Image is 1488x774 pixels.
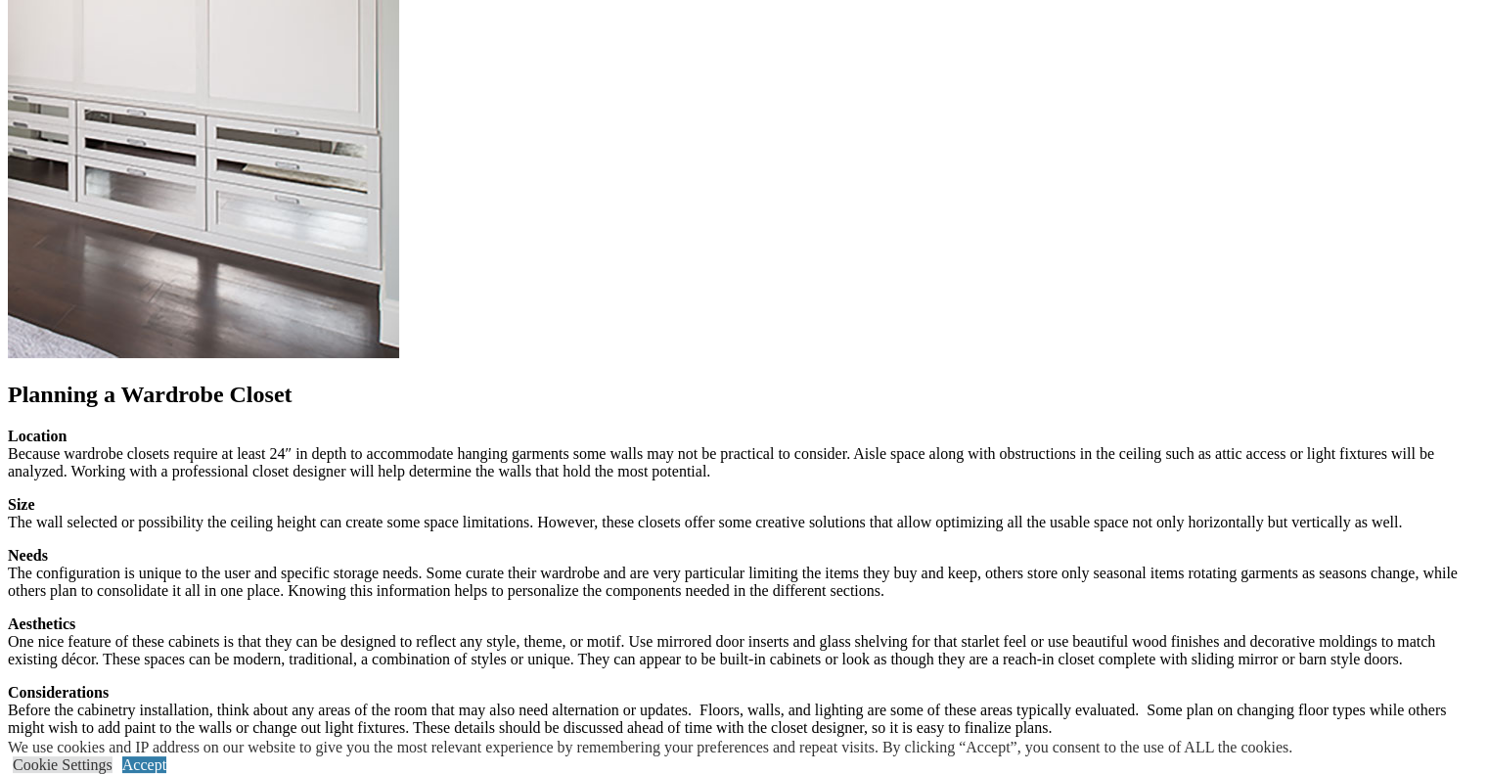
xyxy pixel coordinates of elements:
[8,547,1480,600] p: The configuration is unique to the user and specific storage needs. Some curate their wardrobe an...
[8,428,67,444] strong: Location
[8,382,1480,408] h2: Planning a Wardrobe Closet
[8,684,1480,737] p: Before the cabinetry installation, think about any areas of the room that may also need alternati...
[8,684,109,701] strong: Considerations
[8,615,75,632] strong: Aesthetics
[8,739,1292,756] div: We use cookies and IP address on our website to give you the most relevant experience by remember...
[13,756,113,773] a: Cookie Settings
[8,496,35,513] strong: Size
[8,615,1480,668] p: One nice feature of these cabinets is that they can be designed to reflect any style, theme, or m...
[8,496,1480,531] p: The wall selected or possibility the ceiling height can create some space limitations. However, t...
[8,547,48,564] strong: Needs
[8,428,1480,480] p: Because wardrobe closets require at least 24″ in depth to accommodate hanging garments some walls...
[122,756,166,773] a: Accept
